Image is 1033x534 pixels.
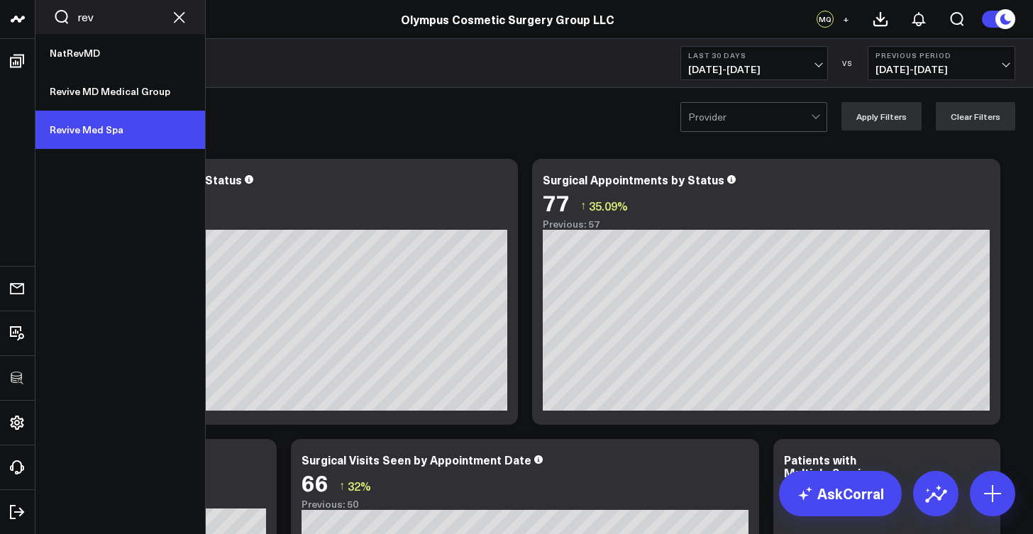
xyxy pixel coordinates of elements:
span: [DATE] - [DATE] [688,64,820,75]
a: NatRevMD [35,34,205,72]
input: Search customers input [77,9,163,25]
button: + [837,11,854,28]
span: ↑ [339,477,345,495]
div: VS [835,59,861,67]
div: Previous: 50 [302,499,748,510]
button: Clear Filters [936,102,1015,130]
button: Previous Period[DATE]-[DATE] [868,46,1015,80]
div: 66 [302,469,328,495]
span: + [843,14,849,24]
b: Last 30 Days [688,51,820,60]
span: ↑ [580,196,586,215]
button: Last 30 Days[DATE]-[DATE] [680,46,828,80]
a: AskCorral [779,471,902,516]
button: Apply Filters [841,102,922,130]
div: Surgical Appointments by Status [543,172,724,187]
div: 77 [543,189,570,215]
b: Previous Period [875,51,1007,60]
div: MQ [817,11,834,28]
button: Clear search [170,9,187,26]
a: Olympus Cosmetic Surgery Group LLC [401,11,614,27]
div: Previous: 57 [543,218,990,230]
a: Revive Med Spa [35,111,205,149]
span: 35.09% [589,198,628,213]
div: Patients with Multiple Services (Last 90 days) [784,452,880,493]
a: Revive MD Medical Group [35,72,205,111]
div: Surgical Visits Seen by Appointment Date [302,452,531,467]
button: Search customers button [53,9,70,26]
div: Previous: 57 [60,218,507,230]
span: 32% [348,478,371,494]
span: [DATE] - [DATE] [875,64,1007,75]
